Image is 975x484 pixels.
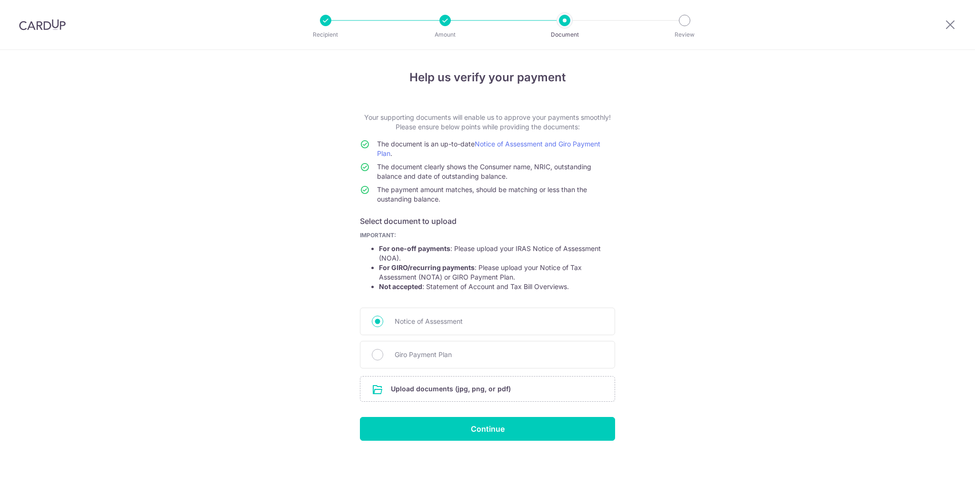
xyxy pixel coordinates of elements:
[290,30,361,39] p: Recipient
[914,455,965,479] iframe: Opens a widget where you can find more information
[360,417,615,441] input: Continue
[360,376,615,402] div: Upload documents (jpg, png, or pdf)
[529,30,600,39] p: Document
[360,113,615,132] p: Your supporting documents will enable us to approve your payments smoothly! Please ensure below p...
[649,30,720,39] p: Review
[377,163,591,180] span: The document clearly shows the Consumer name, NRIC, outstanding balance and date of outstanding b...
[379,244,615,263] li: : Please upload your IRAS Notice of Assessment (NOA).
[360,232,396,239] b: IMPORTANT:
[379,244,450,252] strong: For one-off payments
[379,282,422,290] strong: Not accepted
[360,69,615,86] h4: Help us verify your payment
[379,263,615,282] li: : Please upload your Notice of Tax Assessment (NOTA) or GIRO Payment Plan.
[395,316,603,327] span: Notice of Assessment
[379,282,615,291] li: : Statement of Account and Tax Bill Overviews.
[360,215,615,227] h6: Select document to upload
[395,349,603,360] span: Giro Payment Plan
[410,30,480,39] p: Amount
[377,140,600,157] a: Notice of Assessment and Giro Payment Plan
[377,140,600,157] span: The document is an up-to-date .
[379,263,475,271] strong: For GIRO/recurring payments
[19,19,66,30] img: CardUp
[377,185,587,203] span: The payment amount matches, should be matching or less than the oustanding balance.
